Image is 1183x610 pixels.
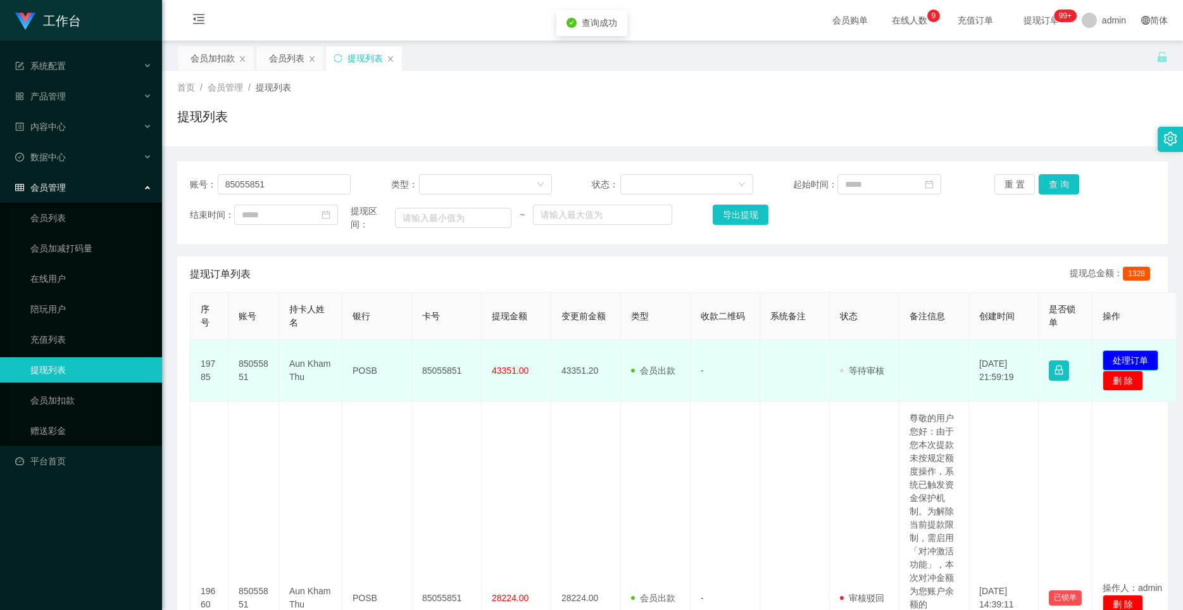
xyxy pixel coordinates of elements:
[342,340,412,402] td: POSB
[15,122,66,132] span: 内容中心
[191,46,235,70] div: 会员加扣款
[279,340,342,402] td: Aun Kham Thu
[1103,583,1162,593] span: 操作人：admin
[738,181,746,189] i: 图标: down
[239,55,246,63] i: 图标: close
[932,10,936,22] p: 9
[15,91,66,101] span: 产品管理
[793,178,837,191] span: 起始时间：
[322,210,330,219] i: 图标: calendar
[30,418,152,443] a: 赠送彩金
[1049,304,1075,327] span: 是否锁单
[351,205,395,231] span: 提现区间：
[190,208,234,222] span: 结束时间：
[15,61,66,71] span: 系统配置
[1049,360,1069,381] button: 图标: lock
[353,311,370,321] span: 银行
[951,16,999,25] span: 充值订单
[592,178,620,191] span: 状态：
[994,174,1035,194] button: 重 置
[30,357,152,383] a: 提现列表
[412,340,482,402] td: 85055851
[551,340,621,402] td: 43351.20
[582,18,617,28] span: 查询成功
[30,296,152,322] a: 陪玩用户
[701,365,704,376] span: -
[422,311,440,321] span: 卡号
[190,267,251,282] span: 提现订单列表
[770,311,806,321] span: 系统备注
[177,1,220,41] i: 图标: menu-fold
[15,448,152,474] a: 图标: dashboard平台首页
[925,180,934,189] i: 图标: calendar
[248,82,251,92] span: /
[1103,350,1158,371] button: 处理订单
[910,311,945,321] span: 备注信息
[334,54,342,63] i: 图标: sync
[492,593,529,603] span: 28224.00
[30,266,152,291] a: 在线用户
[1103,311,1120,321] span: 操作
[177,107,228,126] h1: 提现列表
[15,122,24,131] i: 图标: profile
[200,82,203,92] span: /
[1103,371,1143,391] button: 删 除
[701,593,704,603] span: -
[840,593,884,603] span: 审核驳回
[886,16,934,25] span: 在线人数
[191,340,228,402] td: 19785
[840,365,884,376] span: 等待审核
[218,174,351,194] input: 请输入
[1163,132,1177,146] i: 图标: setting
[30,327,152,352] a: 充值列表
[492,365,529,376] span: 43351.00
[387,55,394,63] i: 图标: close
[395,208,511,228] input: 请输入最小值为
[190,178,218,191] span: 账号：
[1070,267,1155,282] div: 提现总金额：
[177,82,195,92] span: 首页
[1017,16,1065,25] span: 提现订单
[1141,16,1150,25] i: 图标: global
[631,593,675,603] span: 会员出款
[391,178,420,191] span: 类型：
[927,10,940,22] sup: 9
[1049,590,1082,606] button: 已锁单
[631,311,649,321] span: 类型
[15,15,81,25] a: 工作台
[43,1,81,41] h1: 工作台
[15,182,66,193] span: 会员管理
[256,82,291,92] span: 提现列表
[631,365,675,376] span: 会员出款
[1054,10,1077,22] sup: 1047
[30,388,152,413] a: 会员加扣款
[15,13,35,30] img: logo.9652507e.png
[533,205,672,225] input: 请输入最大值为
[30,236,152,261] a: 会员加减打码量
[239,311,256,321] span: 账号
[1156,51,1168,63] i: 图标: unlock
[511,208,533,222] span: ~
[15,183,24,192] i: 图标: table
[1039,174,1079,194] button: 查 询
[1123,267,1150,281] span: 1328
[308,55,316,63] i: 图标: close
[561,311,606,321] span: 变更前金额
[15,92,24,101] i: 图标: appstore-o
[566,18,577,28] i: icon: check-circle
[701,311,745,321] span: 收款二维码
[289,304,325,327] span: 持卡人姓名
[30,205,152,231] a: 会员列表
[15,153,24,162] i: 图标: check-circle-o
[269,46,304,70] div: 会员列表
[969,340,1039,402] td: [DATE] 21:59:19
[15,61,24,70] i: 图标: form
[15,152,66,162] span: 数据中心
[840,311,858,321] span: 状态
[713,205,768,225] button: 导出提现
[537,181,544,189] i: 图标: down
[208,82,243,92] span: 会员管理
[492,311,527,321] span: 提现金额
[228,340,279,402] td: 85055851
[347,46,383,70] div: 提现列表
